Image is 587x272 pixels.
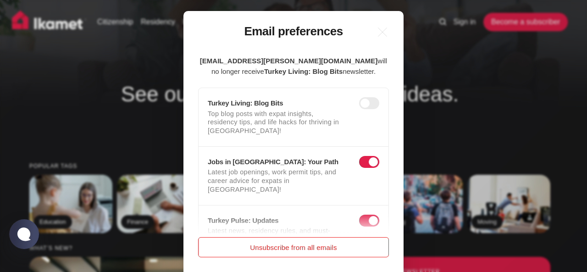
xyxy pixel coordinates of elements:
[198,237,389,257] button: Unsubscribe from all emails
[200,57,378,65] strong: [EMAIL_ADDRESS][PERSON_NAME][DOMAIN_NAME]
[208,99,348,107] h3: Turkey Living: Blog Bits
[244,25,343,38] h3: Email preferences
[208,110,344,136] p: Top blog posts with expat insights, residency tips, and life hacks for thriving in [GEOGRAPHIC_DA...
[264,67,343,75] strong: Turkey Living: Blog Bits
[198,56,389,77] p: will no longer receive newsletter.
[208,168,344,194] p: Latest job openings, work permit tips, and career advice for expats in [GEOGRAPHIC_DATA]!
[208,158,348,166] h3: Jobs in [GEOGRAPHIC_DATA]: Your Path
